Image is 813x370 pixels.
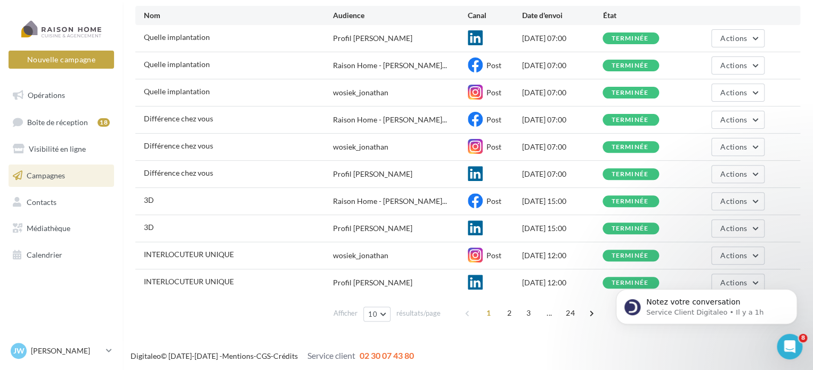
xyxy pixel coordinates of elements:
span: Actions [720,34,747,43]
span: Actions [720,88,747,97]
span: Actions [720,169,747,178]
span: 3D [144,223,154,232]
button: Actions [711,246,765,265]
span: Différence chez vous [144,114,213,123]
div: [DATE] 12:00 [522,277,603,288]
div: Canal [468,10,522,21]
div: 18 [97,118,110,127]
span: Conversations [87,299,140,306]
img: logo [21,20,95,37]
div: [DATE] 07:00 [522,114,603,125]
div: wosiek_jonathan [333,250,388,261]
span: Campagnes [27,171,65,180]
span: 2 [501,305,518,322]
span: INTERLOCUTEUR UNIQUE [144,250,234,259]
span: Visibilité en ligne [29,144,86,153]
a: Calendrier [6,244,116,266]
span: Service client [307,350,355,360]
span: Médiathèque [27,224,70,233]
div: [DATE] 07:00 [522,142,603,152]
img: Profile image for Service Client Digitaleo [22,186,43,208]
a: Contacts [6,191,116,213]
span: 24 [562,305,579,322]
button: Actions [711,138,765,156]
div: Message récentProfile image for Service Client DigitaleoNotez votre conversationService Client Di... [11,161,202,217]
div: terminée [611,144,648,151]
span: Quelle implantation [144,32,210,42]
span: Afficher [334,308,357,318]
span: 8 [799,334,807,342]
div: Profile image for Service Client DigitaleoNotez votre conversationService Client Digitaleo•Il y a 1h [11,177,202,217]
div: Service Client Digitaleo [47,197,135,208]
span: Actions [720,142,747,151]
span: Actions [720,196,747,205]
div: terminée [611,198,648,205]
button: Actions [711,192,765,210]
span: Raison Home - [PERSON_NAME]... [333,60,447,71]
div: terminée [611,89,648,96]
a: JW [PERSON_NAME] [9,341,114,361]
span: Post [486,251,501,260]
div: Date d'envoi [522,10,603,21]
span: Quelle implantation [144,87,210,96]
a: Campagnes [6,165,116,187]
span: Actions [720,61,747,70]
span: Raison Home - [PERSON_NAME]... [333,114,447,125]
div: [DATE] 15:00 [522,223,603,234]
button: Actualités [43,272,85,315]
span: résultats/page [396,308,441,318]
div: terminée [611,35,648,42]
button: Conversations [85,272,128,315]
div: Poser une question [22,232,178,243]
span: Différence chez vous [144,168,213,177]
div: • Il y a 1h [137,197,171,208]
span: 1 [480,305,497,322]
div: terminée [611,252,648,259]
span: 02 30 07 43 80 [360,350,414,360]
button: Tâches [128,272,170,315]
a: Crédits [273,351,298,360]
p: Bonjour [PERSON_NAME]👋 [21,76,192,112]
div: [DATE] 07:00 [522,60,603,71]
a: Boîte de réception18 [6,111,116,134]
span: Post [486,142,501,151]
span: Actions [720,224,747,233]
span: Quelle implantation [144,60,210,69]
span: Notez votre conversation [47,187,154,195]
span: Aide [184,299,200,306]
button: Actions [711,56,765,75]
span: Contacts [27,197,56,206]
div: terminée [611,225,648,232]
div: Message récent [22,170,191,182]
button: Actions [711,111,765,129]
span: Post [486,115,501,124]
div: wosiek_jonathan [333,142,388,152]
button: Nouvelle campagne [9,51,114,69]
span: Actions [720,251,747,260]
a: Médiathèque [6,217,116,240]
a: CGS [256,351,271,360]
button: 10 [363,307,391,322]
span: Raison Home - [PERSON_NAME]... [333,196,447,207]
p: [PERSON_NAME] [31,346,102,356]
a: Digitaleo [131,351,161,360]
div: Audience [333,10,468,21]
span: INTERLOCUTEUR UNIQUE [144,277,234,286]
span: Différence chez vous [144,141,213,150]
div: Poser une questionNotre bot et notre équipe peuvent vous aider [11,223,202,274]
div: [DATE] 07:00 [522,33,603,44]
span: 3 [520,305,537,322]
span: 3D [144,195,154,204]
div: wosiek_jonathan [333,87,388,98]
span: Post [486,61,501,70]
a: Opérations [6,84,116,106]
span: Actualités [45,299,82,306]
span: © [DATE]-[DATE] - - - [131,351,414,360]
a: Visibilité en ligne [6,138,116,160]
div: [DATE] 12:00 [522,250,603,261]
div: Nom [144,10,333,21]
button: Aide [170,272,213,315]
